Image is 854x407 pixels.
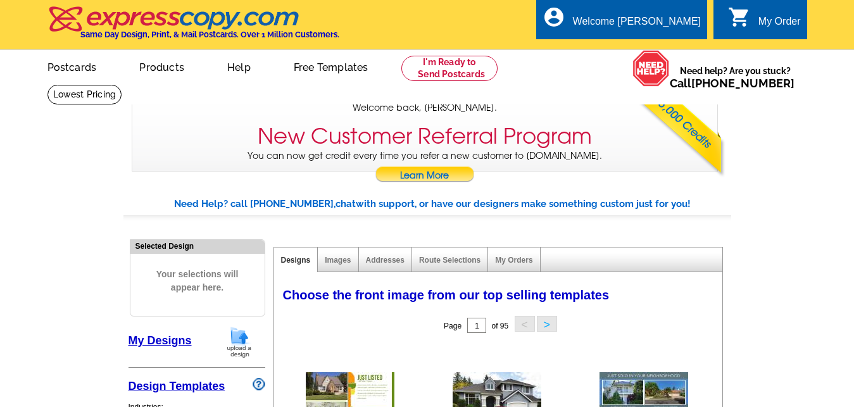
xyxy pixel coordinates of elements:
span: Need help? Are you stuck? [670,65,801,90]
img: design-wizard-help-icon.png [253,378,265,391]
img: upload-design [223,326,256,358]
a: [PHONE_NUMBER] [691,77,794,90]
a: Route Selections [419,256,480,265]
a: Learn More [375,166,475,185]
span: of 95 [491,322,508,330]
a: Products [119,51,204,81]
a: Designs [281,256,311,265]
div: Selected Design [130,240,265,252]
span: Your selections will appear here. [140,255,255,307]
span: chat [336,198,356,210]
a: Images [325,256,351,265]
h3: New Customer Referral Program [258,123,592,149]
a: Design Templates [129,380,225,392]
a: Postcards [27,51,117,81]
button: > [537,316,557,332]
div: Need Help? call [PHONE_NUMBER], with support, or have our designers make something custom just fo... [174,197,731,211]
a: Help [207,51,271,81]
p: You can now get credit every time you refer a new customer to [DOMAIN_NAME]. [132,149,717,185]
i: account_circle [543,6,565,28]
a: My Designs [129,334,192,347]
a: Addresses [366,256,405,265]
div: My Order [758,16,801,34]
a: My Orders [495,256,532,265]
span: Page [444,322,462,330]
button: < [515,316,535,332]
span: Call [670,77,794,90]
div: Welcome [PERSON_NAME] [573,16,701,34]
span: Choose the front image from our top selling templates [283,288,610,302]
i: shopping_cart [728,6,751,28]
span: Welcome back, [PERSON_NAME]. [353,101,497,115]
img: help [632,50,670,87]
a: Same Day Design, Print, & Mail Postcards. Over 1 Million Customers. [47,15,339,39]
a: Free Templates [273,51,389,81]
a: shopping_cart My Order [728,14,801,30]
h4: Same Day Design, Print, & Mail Postcards. Over 1 Million Customers. [80,30,339,39]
